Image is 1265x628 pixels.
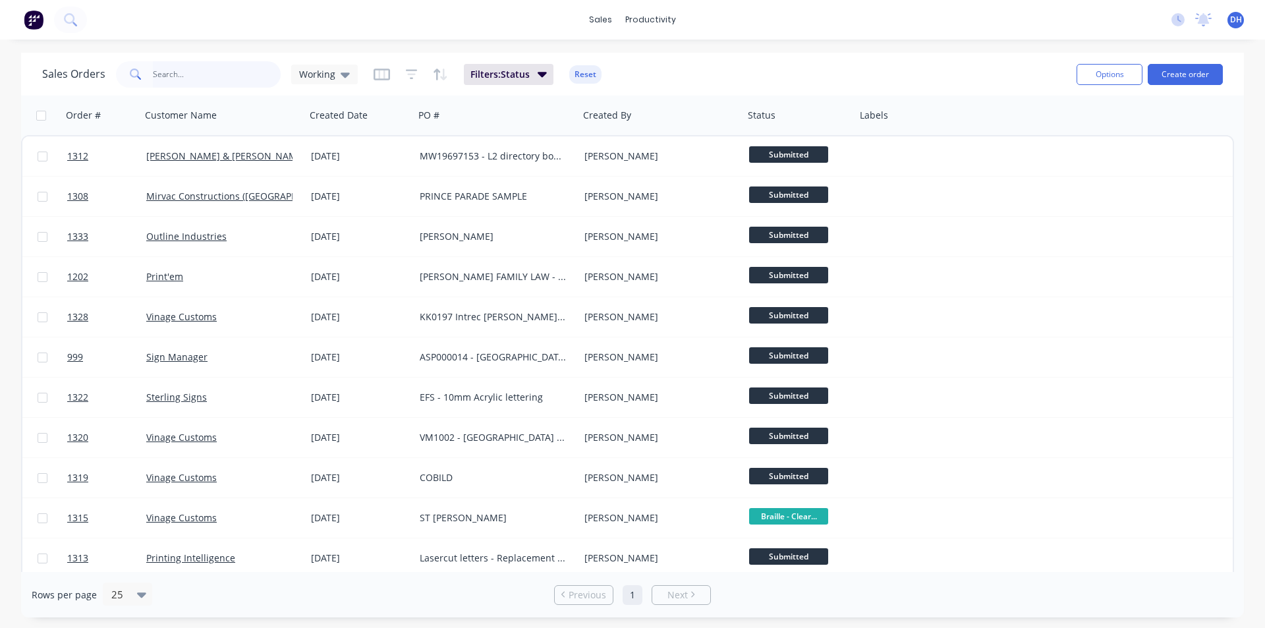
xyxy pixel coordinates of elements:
div: COBILD [420,471,566,484]
div: [PERSON_NAME] [584,230,731,243]
div: [PERSON_NAME] [584,552,731,565]
span: Submitted [749,548,828,565]
div: [PERSON_NAME] [584,471,731,484]
a: Sterling Signs [146,391,207,403]
div: Order # [66,109,101,122]
div: [DATE] [311,351,409,364]
span: Submitted [749,387,828,404]
div: KK0197 Intrec [PERSON_NAME] - Timber Disc [420,310,566,324]
a: 1202 [67,257,146,297]
div: [DATE] [311,511,409,525]
h1: Sales Orders [42,68,105,80]
span: Working [299,67,335,81]
a: 1312 [67,136,146,176]
span: 1322 [67,391,88,404]
span: Submitted [749,267,828,283]
div: Created By [583,109,631,122]
div: Lasercut letters - Replacement T, l and s [420,552,566,565]
span: DH [1230,14,1242,26]
div: PO # [418,109,439,122]
span: 1319 [67,471,88,484]
div: [PERSON_NAME] [584,391,731,404]
a: 999 [67,337,146,377]
a: 1319 [67,458,146,498]
button: Create order [1148,64,1223,85]
div: EFS - 10mm Acrylic lettering [420,391,566,404]
span: Submitted [749,428,828,444]
div: Created Date [310,109,368,122]
div: PRINCE PARADE SAMPLE [420,190,566,203]
ul: Pagination [549,585,716,605]
span: Next [667,588,688,602]
div: [DATE] [311,150,409,163]
a: Print'em [146,270,183,283]
span: Submitted [749,227,828,243]
span: Submitted [749,186,828,203]
a: Vinage Customs [146,310,217,323]
div: sales [582,10,619,30]
div: [DATE] [311,230,409,243]
div: [PERSON_NAME] [584,431,731,444]
div: [DATE] [311,391,409,404]
span: 999 [67,351,83,364]
span: Rows per page [32,588,97,602]
a: 1308 [67,177,146,216]
div: Labels [860,109,888,122]
div: [PERSON_NAME] [584,310,731,324]
a: 1315 [67,498,146,538]
a: 1333 [67,217,146,256]
span: Braille - Clear... [749,508,828,525]
span: Filters: Status [470,68,530,81]
div: [PERSON_NAME] [584,190,731,203]
span: Submitted [749,146,828,163]
span: 1308 [67,190,88,203]
a: Printing Intelligence [146,552,235,564]
a: 1328 [67,297,146,337]
a: 1313 [67,538,146,578]
span: Previous [569,588,606,602]
span: 1202 [67,270,88,283]
a: Vinage Customs [146,431,217,443]
span: 1312 [67,150,88,163]
div: [DATE] [311,270,409,283]
div: [DATE] [311,431,409,444]
span: 1315 [67,511,88,525]
span: Submitted [749,307,828,324]
a: Sign Manager [146,351,208,363]
span: 1320 [67,431,88,444]
a: [PERSON_NAME] & [PERSON_NAME] [146,150,306,162]
div: [PERSON_NAME] [584,150,731,163]
div: Customer Name [145,109,217,122]
button: Reset [569,65,602,84]
div: [PERSON_NAME] FAMILY LAW - Reception Lightbox [420,270,566,283]
button: Options [1077,64,1142,85]
img: Factory [24,10,43,30]
div: [PERSON_NAME] [584,351,731,364]
span: Submitted [749,468,828,484]
a: Page 1 is your current page [623,585,642,605]
div: VM1002 - [GEOGRAPHIC_DATA] Co Brailles [420,431,566,444]
a: Vinage Customs [146,511,217,524]
div: productivity [619,10,683,30]
a: 1322 [67,378,146,417]
input: Search... [153,61,281,88]
div: [DATE] [311,310,409,324]
div: [DATE] [311,190,409,203]
a: Previous page [555,588,613,602]
button: Filters:Status [464,64,553,85]
a: Mirvac Constructions ([GEOGRAPHIC_DATA]) Pty Ltd [146,190,371,202]
div: MW19697153 - L2 directory board updates [420,150,566,163]
div: ASP000014 - [GEOGRAPHIC_DATA] - [GEOGRAPHIC_DATA] [420,351,566,364]
div: [PERSON_NAME] [584,511,731,525]
span: Submitted [749,347,828,364]
div: Status [748,109,775,122]
a: Vinage Customs [146,471,217,484]
div: [PERSON_NAME] [584,270,731,283]
div: ST [PERSON_NAME] [420,511,566,525]
div: [DATE] [311,471,409,484]
a: 1320 [67,418,146,457]
span: 1333 [67,230,88,243]
span: 1313 [67,552,88,565]
span: 1328 [67,310,88,324]
div: [DATE] [311,552,409,565]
